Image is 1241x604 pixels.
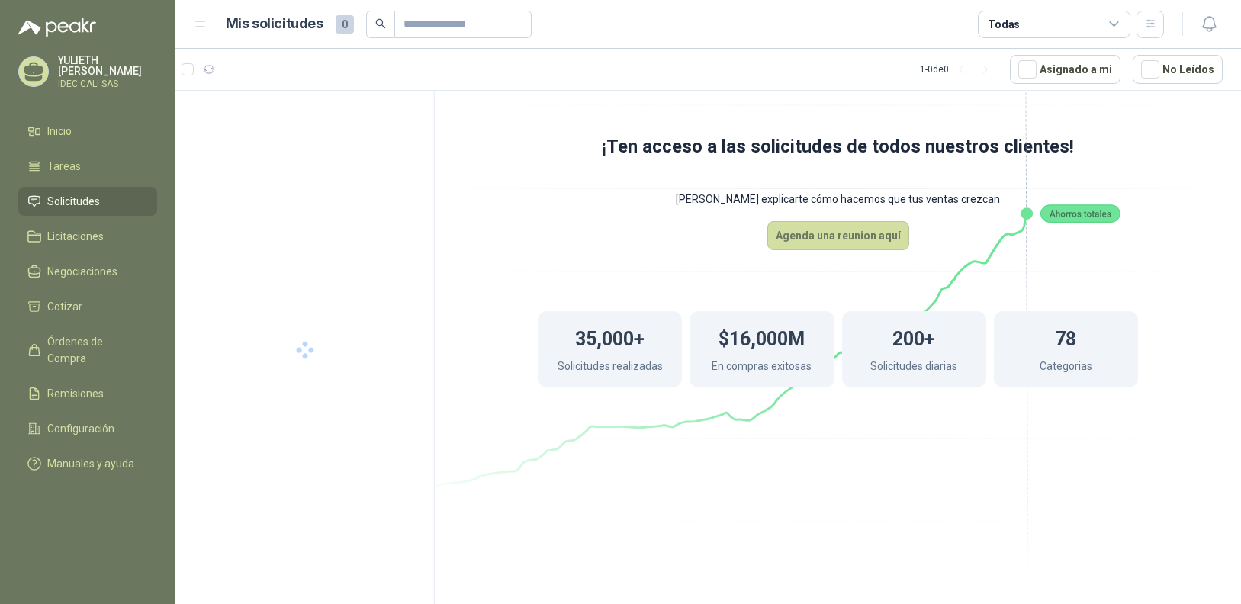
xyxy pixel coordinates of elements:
h1: Mis solicitudes [226,13,323,35]
p: En compras exitosas [712,358,812,378]
p: Solicitudes realizadas [558,358,663,378]
a: Negociaciones [18,257,157,286]
a: Manuales y ayuda [18,449,157,478]
a: Remisiones [18,379,157,408]
button: No Leídos [1133,55,1223,84]
img: Logo peakr [18,18,96,37]
span: Tareas [47,158,81,175]
h1: 200+ [892,320,935,354]
span: Cotizar [47,298,82,315]
p: Categorias [1040,358,1092,378]
button: Asignado a mi [1010,55,1120,84]
h1: $16,000M [719,320,805,354]
p: YULIETH [PERSON_NAME] [58,55,157,76]
a: Licitaciones [18,222,157,251]
a: Cotizar [18,292,157,321]
a: Solicitudes [18,187,157,216]
h1: 78 [1055,320,1076,354]
span: 0 [336,15,354,34]
a: Configuración [18,414,157,443]
span: search [375,18,386,29]
span: Inicio [47,123,72,140]
a: Inicio [18,117,157,146]
p: Solicitudes diarias [870,358,957,378]
div: Todas [988,16,1020,33]
span: Órdenes de Compra [47,333,143,367]
a: Órdenes de Compra [18,327,157,373]
button: Agenda una reunion aquí [767,221,909,250]
span: Configuración [47,420,114,437]
span: Remisiones [47,385,104,402]
span: Solicitudes [47,193,100,210]
div: 1 - 0 de 0 [920,57,998,82]
span: Negociaciones [47,263,117,280]
span: Licitaciones [47,228,104,245]
a: Tareas [18,152,157,181]
p: IDEC CALI SAS [58,79,157,88]
h1: 35,000+ [575,320,645,354]
span: Manuales y ayuda [47,455,134,472]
